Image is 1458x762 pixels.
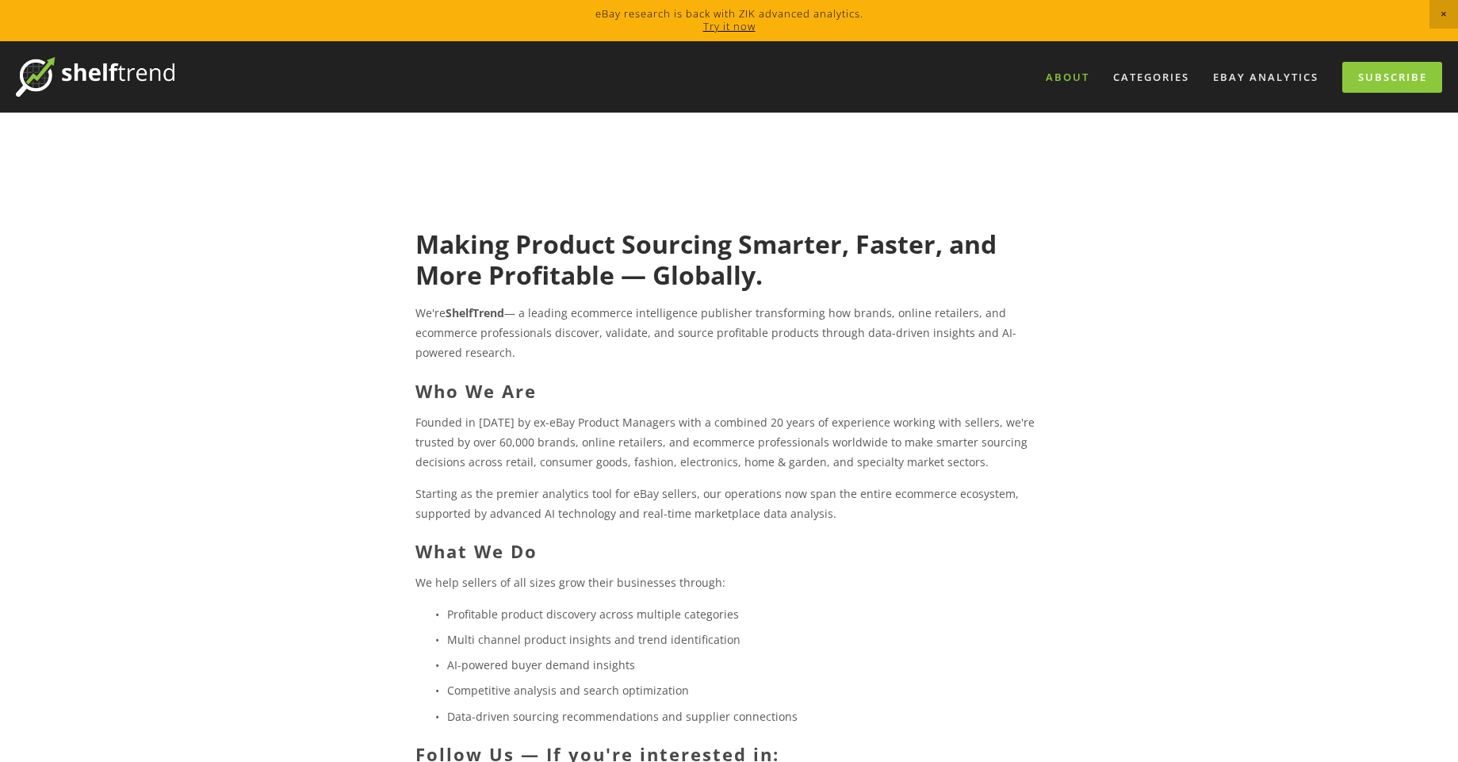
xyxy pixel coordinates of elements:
[415,572,1043,592] p: We help sellers of all sizes grow their businesses through:
[415,379,537,403] strong: Who We Are
[1035,64,1100,90] a: About
[447,655,1043,675] p: AI-powered buyer demand insights
[446,305,504,320] strong: ShelfTrend
[447,630,1043,649] p: Multi channel product insights and trend identification
[447,706,1043,726] p: Data-driven sourcing recommendations and supplier connections
[415,303,1043,363] p: We're — a leading ecommerce intelligence publisher transforming how brands, online retailers, and...
[415,484,1043,523] p: Starting as the premier analytics tool for eBay sellers, our operations now span the entire ecomm...
[1203,64,1329,90] a: eBay Analytics
[16,57,174,97] img: ShelfTrend
[447,680,1043,700] p: Competitive analysis and search optimization
[1342,62,1442,93] a: Subscribe
[415,539,538,563] strong: What We Do
[415,412,1043,473] p: Founded in [DATE] by ex-eBay Product Managers with a combined 20 years of experience working with...
[415,227,1003,291] strong: Making Product Sourcing Smarter, Faster, and More Profitable — Globally.
[703,19,756,33] a: Try it now
[447,604,1043,624] p: Profitable product discovery across multiple categories
[1103,64,1200,90] div: Categories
